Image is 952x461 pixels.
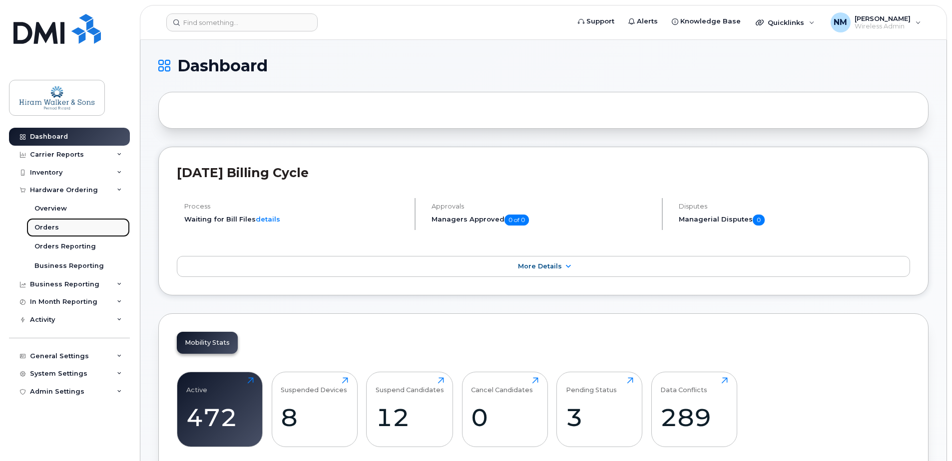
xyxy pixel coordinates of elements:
a: Pending Status3 [566,377,633,441]
span: 0 of 0 [504,215,529,226]
div: Cancel Candidates [471,377,533,394]
h4: Disputes [679,203,910,210]
a: Suspend Candidates12 [376,377,444,441]
div: Data Conflicts [660,377,707,394]
a: details [256,215,280,223]
div: 0 [471,403,538,432]
div: Suspended Devices [281,377,347,394]
a: Data Conflicts289 [660,377,728,441]
div: Suspend Candidates [376,377,444,394]
span: 0 [753,215,765,226]
h2: [DATE] Billing Cycle [177,165,910,180]
h4: Process [184,203,406,210]
div: 289 [660,403,728,432]
div: Active [186,377,207,394]
span: More Details [518,262,562,270]
a: Suspended Devices8 [281,377,348,441]
div: 3 [566,403,633,432]
span: Dashboard [177,58,268,73]
div: 8 [281,403,348,432]
div: Pending Status [566,377,617,394]
a: Cancel Candidates0 [471,377,538,441]
div: 472 [186,403,254,432]
h5: Managers Approved [432,215,653,226]
h5: Managerial Disputes [679,215,910,226]
li: Waiting for Bill Files [184,215,406,224]
div: 12 [376,403,444,432]
h4: Approvals [432,203,653,210]
a: Active472 [186,377,254,441]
